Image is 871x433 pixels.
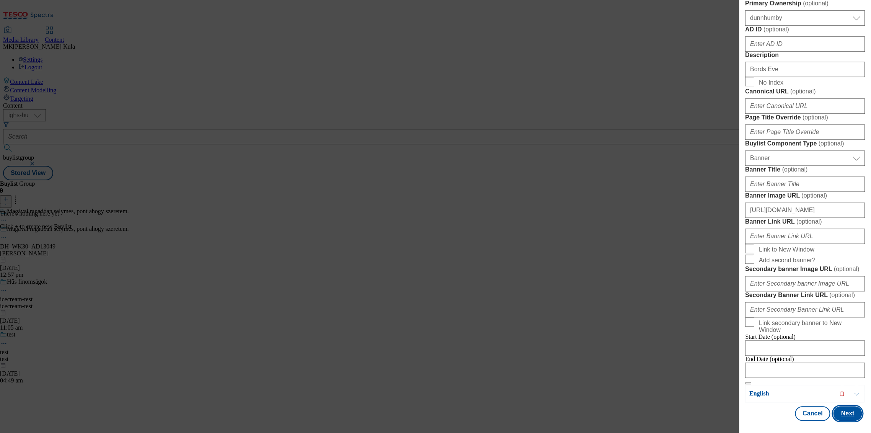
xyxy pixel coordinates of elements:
[745,140,865,147] label: Buylist Component Type
[819,140,844,147] span: ( optional )
[745,114,865,121] label: Page Title Override
[790,88,816,95] span: ( optional )
[829,292,855,298] span: ( optional )
[745,192,865,199] label: Banner Image URL
[745,36,865,52] input: Enter AD ID
[745,356,794,362] span: End Date (optional)
[745,363,865,378] input: Enter Date
[745,166,865,173] label: Banner Title
[759,246,814,253] span: Link to New Window
[745,340,865,356] input: Enter Date
[745,26,865,33] label: AD ID
[782,166,808,173] span: ( optional )
[745,333,796,340] span: Start Date (optional)
[763,26,789,33] span: ( optional )
[759,320,862,333] span: Link secondary banner to New Window
[834,266,860,272] span: ( optional )
[745,302,865,317] input: Enter Secondary Banner Link URL
[745,88,865,95] label: Canonical URL
[745,276,865,291] input: Enter Secondary banner Image URL
[759,257,816,264] span: Add second banner?
[802,114,828,121] span: ( optional )
[745,265,865,273] label: Secondary banner Image URL
[745,203,865,218] input: Enter Banner Image URL
[749,390,830,397] p: English
[745,52,865,59] label: Description
[745,291,865,299] label: Secondary Banner Link URL
[745,62,865,77] input: Enter Description
[759,79,783,86] span: No Index
[745,124,865,140] input: Enter Page Title Override
[745,229,865,244] input: Enter Banner Link URL
[833,406,862,421] button: Next
[745,176,865,192] input: Enter Banner Title
[745,218,865,225] label: Banner Link URL
[745,98,865,114] input: Enter Canonical URL
[796,218,822,225] span: ( optional )
[801,192,827,199] span: ( optional )
[795,406,830,421] button: Cancel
